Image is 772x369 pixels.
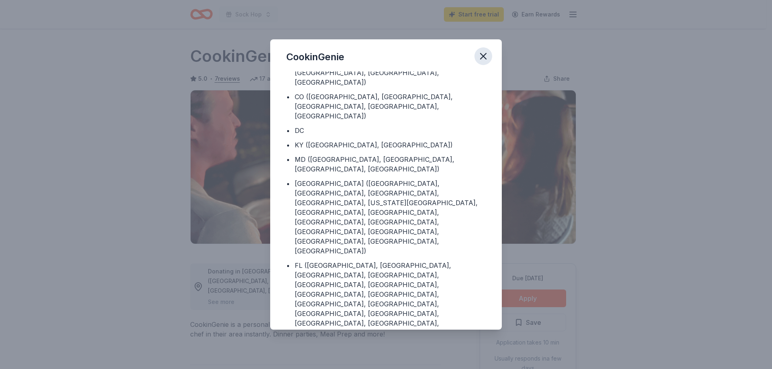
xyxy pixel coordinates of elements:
div: MD ([GEOGRAPHIC_DATA], [GEOGRAPHIC_DATA], [GEOGRAPHIC_DATA], [GEOGRAPHIC_DATA]) [295,155,486,174]
div: [GEOGRAPHIC_DATA] ([GEOGRAPHIC_DATA], [GEOGRAPHIC_DATA], [GEOGRAPHIC_DATA], [GEOGRAPHIC_DATA], [U... [295,179,486,256]
div: • [286,179,290,188]
div: CO ([GEOGRAPHIC_DATA], [GEOGRAPHIC_DATA], [GEOGRAPHIC_DATA], [GEOGRAPHIC_DATA], [GEOGRAPHIC_DATA]) [295,92,486,121]
div: KY ([GEOGRAPHIC_DATA], [GEOGRAPHIC_DATA]) [295,140,453,150]
div: CookinGenie [286,51,344,63]
div: • [286,140,290,150]
div: CA ([GEOGRAPHIC_DATA], [GEOGRAPHIC_DATA], [GEOGRAPHIC_DATA], [GEOGRAPHIC_DATA], [GEOGRAPHIC_DATA]) [295,58,486,87]
div: DC [295,126,304,135]
div: • [286,155,290,164]
div: • [286,126,290,135]
div: • [286,92,290,102]
div: FL ([GEOGRAPHIC_DATA], [GEOGRAPHIC_DATA], [GEOGRAPHIC_DATA], [GEOGRAPHIC_DATA], [GEOGRAPHIC_DATA]... [295,261,486,338]
div: • [286,261,290,270]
